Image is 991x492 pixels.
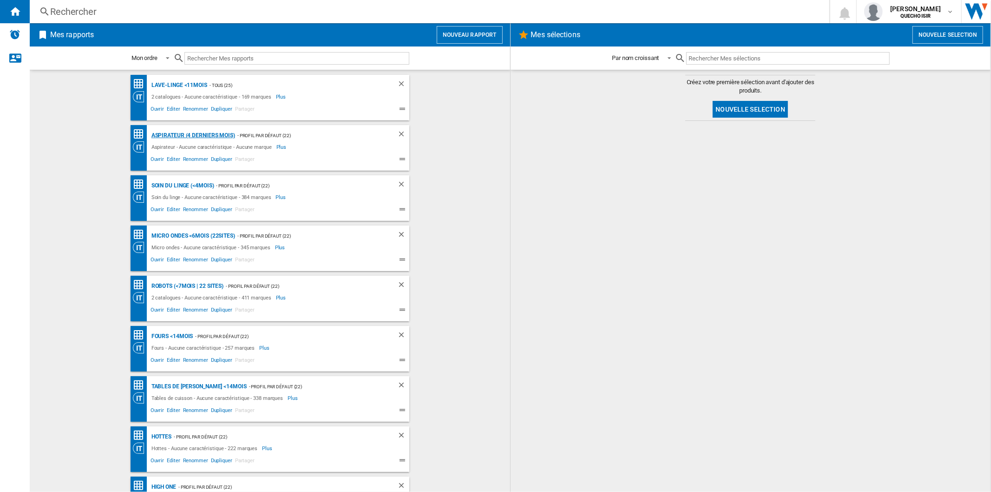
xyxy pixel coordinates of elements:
[149,306,165,317] span: Ouvrir
[149,280,223,292] div: Robots (<7mois | 22 sites)
[149,180,214,192] div: Soin du linge (<4mois)
[397,381,409,392] div: Supprimer
[165,205,181,216] span: Editer
[149,381,247,392] div: Tables de [PERSON_NAME] <14mois
[234,255,256,266] span: Partager
[235,130,379,141] div: - Profil par défaut (22)
[234,155,256,166] span: Partager
[165,155,181,166] span: Editer
[529,26,582,44] h2: Mes sélections
[133,242,149,253] div: Vision Catégorie
[165,456,181,467] span: Editer
[50,5,805,18] div: Rechercher
[210,255,234,266] span: Dupliquer
[149,356,165,367] span: Ouvrir
[182,205,210,216] span: Renommer
[900,13,931,19] b: QUECHOISIR
[149,255,165,266] span: Ouvrir
[9,29,20,40] img: alerts-logo.svg
[149,91,276,102] div: 2 catalogues - Aucune caractéristique - 169 marques
[149,406,165,417] span: Ouvrir
[184,52,409,65] input: Rechercher Mes rapports
[149,342,260,353] div: Fours - Aucune caractéristique - 257 marques
[149,456,165,467] span: Ouvrir
[276,91,288,102] span: Plus
[686,52,890,65] input: Rechercher Mes sélections
[276,292,288,303] span: Plus
[234,406,256,417] span: Partager
[48,26,96,44] h2: Mes rapports
[133,179,149,190] div: Classement des prix
[612,54,659,61] div: Par nom croissant
[149,141,276,153] div: Aspirateur - Aucune caractéristique - Aucune marque
[165,306,181,317] span: Editer
[165,105,181,116] span: Editer
[397,331,409,342] div: Supprimer
[182,456,210,467] span: Renommer
[165,356,181,367] span: Editer
[149,130,235,141] div: Aspirateur (4 derniers mois)
[149,443,263,454] div: Hottes - Aucune caractéristique - 222 marques
[165,406,181,417] span: Editer
[149,392,288,404] div: Tables de cuisson - Aucune caractéristique - 338 marques
[234,456,256,467] span: Partager
[133,430,149,441] div: Classement des prix
[397,130,409,141] div: Supprimer
[149,230,235,242] div: Micro ondes <6mois (22sites)
[133,329,149,341] div: Classement des prix
[210,105,234,116] span: Dupliquer
[133,91,149,102] div: Vision Catégorie
[149,205,165,216] span: Ouvrir
[210,155,234,166] span: Dupliquer
[397,280,409,292] div: Supprimer
[149,431,171,443] div: Hottes
[210,406,234,417] span: Dupliquer
[210,456,234,467] span: Dupliquer
[193,331,378,342] div: - Profil par défaut (22)
[397,230,409,242] div: Supprimer
[210,356,234,367] span: Dupliquer
[262,443,274,454] span: Plus
[288,392,299,404] span: Plus
[133,279,149,291] div: Classement des prix
[207,80,379,91] div: - TOUS (25)
[133,392,149,404] div: Vision Catégorie
[182,356,210,367] span: Renommer
[397,80,409,91] div: Supprimer
[397,180,409,192] div: Supprimer
[214,180,379,192] div: - Profil par défaut (22)
[171,431,379,443] div: - Profil par défaut (22)
[864,2,883,21] img: profile.jpg
[685,78,815,95] span: Créez votre première sélection avant d'ajouter des produits.
[133,141,149,153] div: Vision Catégorie
[713,101,788,118] button: Nouvelle selection
[133,78,149,90] div: Classement des prix
[149,105,165,116] span: Ouvrir
[234,105,256,116] span: Partager
[149,242,275,253] div: Micro ondes - Aucune caractéristique - 345 marques
[276,192,288,203] span: Plus
[397,431,409,443] div: Supprimer
[133,192,149,203] div: Vision Catégorie
[149,192,276,203] div: Soin du linge - Aucune caractéristique - 384 marques
[912,26,983,44] button: Nouvelle selection
[182,155,210,166] span: Renommer
[182,406,210,417] span: Renommer
[223,280,379,292] div: - Profil par défaut (22)
[182,105,210,116] span: Renommer
[437,26,503,44] button: Nouveau rapport
[182,255,210,266] span: Renommer
[149,80,207,91] div: Lave-linge <11mois
[133,342,149,353] div: Vision Catégorie
[235,230,379,242] div: - Profil par défaut (22)
[247,381,379,392] div: - Profil par défaut (22)
[133,128,149,140] div: Classement des prix
[133,292,149,303] div: Vision Catégorie
[165,255,181,266] span: Editer
[149,292,276,303] div: 2 catalogues - Aucune caractéristique - 411 marques
[131,54,158,61] div: Mon ordre
[210,306,234,317] span: Dupliquer
[149,331,193,342] div: Fours <14mois
[133,229,149,240] div: Classement des prix
[149,155,165,166] span: Ouvrir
